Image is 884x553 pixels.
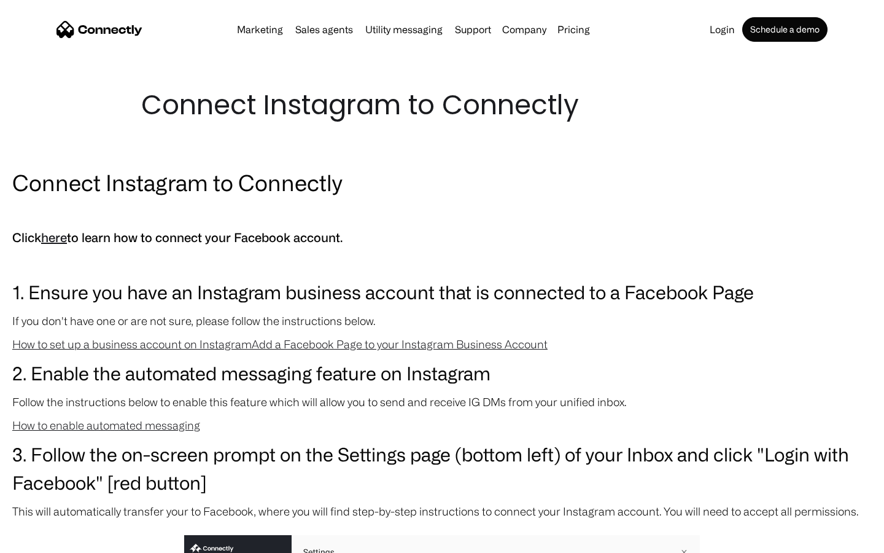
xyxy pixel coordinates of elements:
[12,393,872,410] p: Follow the instructions below to enable this feature which will allow you to send and receive IG ...
[12,531,74,549] aside: Language selected: English
[12,167,872,198] h2: Connect Instagram to Connectly
[705,25,740,34] a: Login
[12,419,200,431] a: How to enable automated messaging
[12,359,872,387] h3: 2. Enable the automated messaging feature on Instagram
[502,21,546,38] div: Company
[232,25,288,34] a: Marketing
[12,227,872,248] h5: Click to learn how to connect your Facebook account.
[12,503,872,520] p: This will automatically transfer your to Facebook, where you will find step-by-step instructions ...
[12,440,872,496] h3: 3. Follow the on-screen prompt on the Settings page (bottom left) of your Inbox and click "Login ...
[552,25,595,34] a: Pricing
[360,25,448,34] a: Utility messaging
[12,254,872,272] p: ‍
[12,278,872,306] h3: 1. Ensure you have an Instagram business account that is connected to a Facebook Page
[12,204,872,221] p: ‍
[742,17,828,42] a: Schedule a demo
[12,312,872,329] p: If you don't have one or are not sure, please follow the instructions below.
[12,338,252,350] a: How to set up a business account on Instagram
[25,531,74,549] ul: Language list
[450,25,496,34] a: Support
[41,230,67,245] a: here
[252,338,548,350] a: Add a Facebook Page to your Instagram Business Account
[141,86,743,124] h1: Connect Instagram to Connectly
[290,25,358,34] a: Sales agents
